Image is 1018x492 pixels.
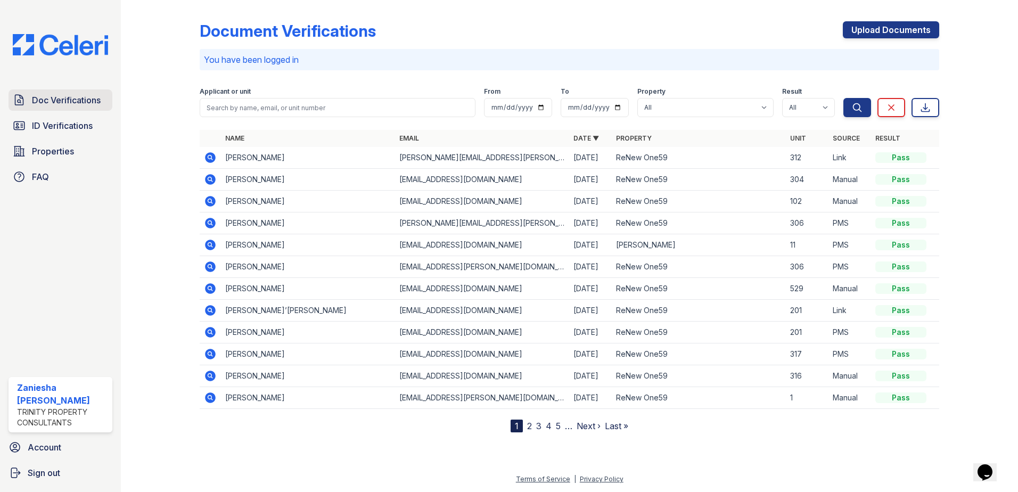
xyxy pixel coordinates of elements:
td: [PERSON_NAME][EMAIL_ADDRESS][PERSON_NAME][DOMAIN_NAME] [395,212,569,234]
div: Pass [875,240,926,250]
a: 5 [556,421,561,431]
span: Sign out [28,466,60,479]
a: Unit [790,134,806,142]
td: [EMAIL_ADDRESS][DOMAIN_NAME] [395,300,569,322]
div: Trinity Property Consultants [17,407,108,428]
td: 306 [786,256,828,278]
div: Pass [875,196,926,207]
a: Date ▼ [573,134,599,142]
div: Zaniesha [PERSON_NAME] [17,381,108,407]
td: [PERSON_NAME] [221,212,395,234]
a: Account [4,437,117,458]
td: 317 [786,343,828,365]
td: 201 [786,300,828,322]
td: [EMAIL_ADDRESS][DOMAIN_NAME] [395,169,569,191]
a: Property [616,134,652,142]
div: Pass [875,174,926,185]
a: Sign out [4,462,117,483]
label: To [561,87,569,96]
td: ReNew One59 [612,147,786,169]
td: [PERSON_NAME] [221,169,395,191]
td: [DATE] [569,343,612,365]
td: ReNew One59 [612,278,786,300]
div: Pass [875,283,926,294]
a: 4 [546,421,552,431]
a: FAQ [9,166,112,187]
td: Link [828,300,871,322]
td: [EMAIL_ADDRESS][DOMAIN_NAME] [395,278,569,300]
td: [PERSON_NAME] [221,278,395,300]
a: Privacy Policy [580,475,623,483]
td: ReNew One59 [612,343,786,365]
td: 529 [786,278,828,300]
td: [EMAIL_ADDRESS][DOMAIN_NAME] [395,365,569,387]
a: Upload Documents [843,21,939,38]
img: CE_Logo_Blue-a8612792a0a2168367f1c8372b55b34899dd931a85d93a1a3d3e32e68fde9ad4.png [4,34,117,55]
a: Next › [577,421,601,431]
td: [DATE] [569,300,612,322]
td: ReNew One59 [612,191,786,212]
td: [PERSON_NAME]’[PERSON_NAME] [221,300,395,322]
td: 304 [786,169,828,191]
td: Manual [828,365,871,387]
div: Pass [875,152,926,163]
td: [EMAIL_ADDRESS][PERSON_NAME][DOMAIN_NAME] [395,387,569,409]
td: [DATE] [569,387,612,409]
label: Result [782,87,802,96]
td: 11 [786,234,828,256]
div: Pass [875,392,926,403]
td: PMS [828,256,871,278]
td: 1 [786,387,828,409]
td: PMS [828,322,871,343]
div: Document Verifications [200,21,376,40]
span: Properties [32,145,74,158]
a: Source [833,134,860,142]
td: [EMAIL_ADDRESS][PERSON_NAME][DOMAIN_NAME] [395,256,569,278]
div: Pass [875,305,926,316]
td: [PERSON_NAME] [221,343,395,365]
td: [EMAIL_ADDRESS][DOMAIN_NAME] [395,343,569,365]
td: [PERSON_NAME] [221,365,395,387]
span: ID Verifications [32,119,93,132]
div: Pass [875,218,926,228]
span: FAQ [32,170,49,183]
td: [DATE] [569,256,612,278]
td: Manual [828,191,871,212]
td: 306 [786,212,828,234]
label: Applicant or unit [200,87,251,96]
td: 316 [786,365,828,387]
div: Pass [875,371,926,381]
td: [EMAIL_ADDRESS][DOMAIN_NAME] [395,191,569,212]
td: ReNew One59 [612,256,786,278]
td: [PERSON_NAME] [221,256,395,278]
td: Manual [828,169,871,191]
span: Doc Verifications [32,94,101,106]
a: Doc Verifications [9,89,112,111]
label: Property [637,87,666,96]
a: Properties [9,141,112,162]
div: Pass [875,327,926,338]
div: Pass [875,349,926,359]
td: ReNew One59 [612,212,786,234]
a: Result [875,134,900,142]
td: [PERSON_NAME] [221,191,395,212]
span: … [565,420,572,432]
a: Last » [605,421,628,431]
td: ReNew One59 [612,300,786,322]
a: Terms of Service [516,475,570,483]
td: [DATE] [569,169,612,191]
td: [DATE] [569,191,612,212]
td: PMS [828,212,871,234]
td: [EMAIL_ADDRESS][DOMAIN_NAME] [395,322,569,343]
td: ReNew One59 [612,322,786,343]
label: From [484,87,500,96]
td: ReNew One59 [612,169,786,191]
td: [EMAIL_ADDRESS][DOMAIN_NAME] [395,234,569,256]
a: Email [399,134,419,142]
td: PMS [828,234,871,256]
td: [PERSON_NAME] [221,387,395,409]
td: PMS [828,343,871,365]
span: Account [28,441,61,454]
td: [DATE] [569,147,612,169]
td: [PERSON_NAME] [221,234,395,256]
